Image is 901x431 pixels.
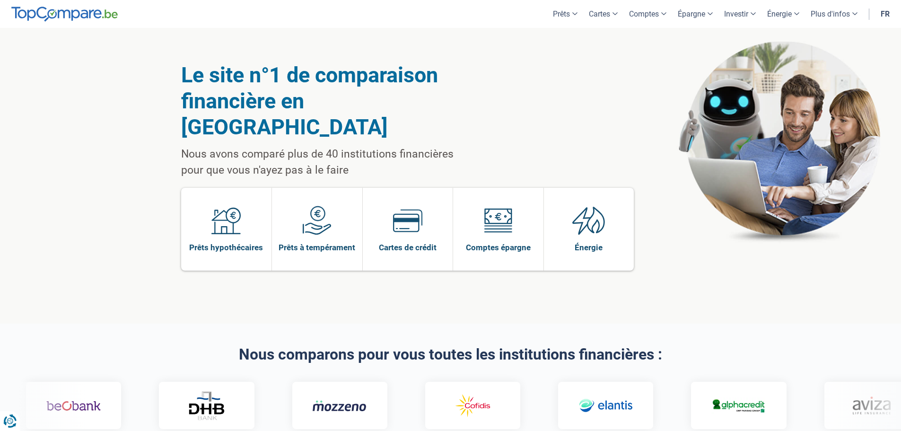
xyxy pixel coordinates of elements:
[453,188,543,271] a: Comptes épargne Comptes épargne
[272,188,362,271] a: Prêts à tempérament Prêts à tempérament
[572,206,605,235] img: Énergie
[709,397,763,414] img: Alphacredit
[11,7,118,22] img: TopCompare
[302,206,332,235] img: Prêts à tempérament
[279,242,355,253] span: Prêts à tempérament
[466,242,531,253] span: Comptes épargne
[44,392,98,420] img: Beobank
[185,391,223,420] img: DHB Bank
[181,62,478,140] h1: Le site n°1 de comparaison financière en [GEOGRAPHIC_DATA]
[483,206,513,235] img: Comptes épargne
[576,392,630,420] img: Elantis
[544,188,634,271] a: Énergie Énergie
[443,392,498,420] img: Cofidis
[310,400,364,412] img: Mozzeno
[393,206,422,235] img: Cartes de crédit
[379,242,437,253] span: Cartes de crédit
[575,242,603,253] span: Énergie
[181,188,272,271] a: Prêts hypothécaires Prêts hypothécaires
[363,188,453,271] a: Cartes de crédit Cartes de crédit
[189,242,263,253] span: Prêts hypothécaires
[181,346,720,363] h2: Nous comparons pour vous toutes les institutions financières :
[181,146,478,178] p: Nous avons comparé plus de 40 institutions financières pour que vous n'ayez pas à le faire
[211,206,241,235] img: Prêts hypothécaires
